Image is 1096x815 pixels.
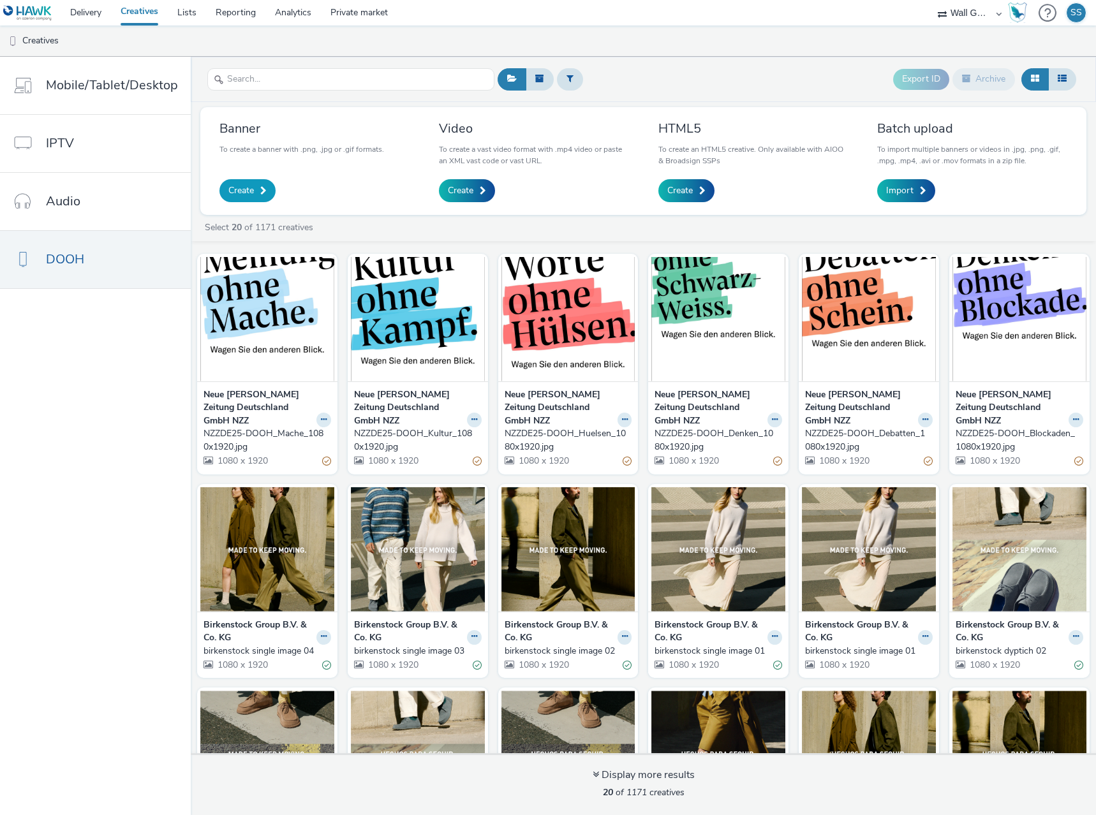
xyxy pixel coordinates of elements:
[658,120,848,137] h3: HTML5
[517,659,569,671] span: 1080 x 1920
[655,645,782,657] a: birkenstock single image 01
[956,619,1065,645] strong: Birkenstock Group B.V. & Co. KG
[46,250,84,268] span: DOOH
[473,455,482,468] div: Partially valid
[354,619,464,645] strong: Birkenstock Group B.V. & Co. KG
[204,221,318,233] a: Select of 1171 creatives
[505,645,632,657] a: birkenstock single image 02
[658,179,715,202] a: Create
[354,645,482,657] a: birkenstock single image 03
[46,192,80,210] span: Audio
[952,68,1015,90] button: Archive
[505,388,614,427] strong: Neue [PERSON_NAME] Zeitung Deutschland GmbH NZZ
[351,691,485,815] img: Birkenstock Madrid Dipty 2 visual
[968,659,1020,671] span: 1080 x 1920
[232,221,242,233] strong: 20
[956,388,1065,427] strong: Neue [PERSON_NAME] Zeitung Deutschland GmbH NZZ
[505,427,627,453] div: NZZDE25-DOOH_Huelsen_1080x1920.jpg
[805,388,915,427] strong: Neue [PERSON_NAME] Zeitung Deutschland GmbH NZZ
[46,76,178,94] span: Mobile/Tablet/Desktop
[651,487,785,612] img: birkenstock single image 01 visual
[505,645,627,657] div: birkenstock single image 02
[818,455,870,467] span: 1080 x 1920
[1074,659,1083,672] div: Valid
[1008,3,1027,23] img: Hawk Academy
[200,691,334,815] img: birkenstock dyptich 01 visual
[505,619,614,645] strong: Birkenstock Group B.V. & Co. KG
[200,257,334,381] img: NZZDE25-DOOH_Mache_1080x1920.jpg visual
[501,257,635,381] img: NZZDE25-DOOH_Huelsen_1080x1920.jpg visual
[517,455,569,467] span: 1080 x 1920
[351,487,485,612] img: birkenstock single image 03 visual
[501,691,635,815] img: Birkenstock Madrid Dipty 1 visual
[216,659,268,671] span: 1080 x 1920
[439,179,495,202] a: Create
[322,455,331,468] div: Partially valid
[439,120,629,137] h3: Video
[505,427,632,453] a: NZZDE25-DOOH_Huelsen_1080x1920.jpg
[805,427,933,453] a: NZZDE25-DOOH_Debatten_1080x1920.jpg
[46,134,74,152] span: IPTV
[655,427,777,453] div: NZZDE25-DOOH_Denken_1080x1920.jpg
[805,645,933,657] a: birkenstock single image 01
[1008,3,1032,23] a: Hawk Academy
[354,427,482,453] a: NZZDE25-DOOH_Kultur_1080x1920.jpg
[501,487,635,612] img: birkenstock single image 02 visual
[877,143,1067,166] p: To import multiple banners or videos in .jpg, .png, .gif, .mpg, .mp4, .avi or .mov formats in a z...
[651,257,785,381] img: NZZDE25-DOOH_Denken_1080x1920.jpg visual
[448,184,473,197] span: Create
[204,427,331,453] a: NZZDE25-DOOH_Mache_1080x1920.jpg
[219,179,276,202] a: Create
[354,645,477,657] div: birkenstock single image 03
[667,455,719,467] span: 1080 x 1920
[204,645,326,657] div: birkenstock single image 04
[200,487,334,612] img: birkenstock single image 04 visual
[204,645,331,657] a: birkenstock single image 04
[354,427,477,453] div: NZZDE25-DOOH_Kultur_1080x1920.jpg
[893,69,949,89] button: Export ID
[877,179,935,202] a: Import
[216,455,268,467] span: 1080 x 1920
[473,659,482,672] div: Valid
[956,427,1078,453] div: NZZDE25-DOOH_Blockaden_1080x1920.jpg
[651,691,785,815] img: Birkenstcok Madrid Öffnungszeiten 4 visual
[802,691,936,815] img: Birkenstock Madrid Öffnungszeiten 3 visual
[924,455,933,468] div: Partially valid
[367,659,418,671] span: 1080 x 1920
[1074,455,1083,468] div: Partially valid
[886,184,914,197] span: Import
[593,768,695,782] div: Display more results
[603,786,685,798] span: of 1171 creatives
[228,184,254,197] span: Create
[805,619,915,645] strong: Birkenstock Group B.V. & Co. KG
[802,487,936,612] img: birkenstock single image 01 visual
[956,427,1083,453] a: NZZDE25-DOOH_Blockaden_1080x1920.jpg
[956,645,1083,657] a: birkenstock dyptich 02
[667,659,719,671] span: 1080 x 1920
[655,619,764,645] strong: Birkenstock Group B.V. & Co. KG
[367,455,418,467] span: 1080 x 1920
[204,427,326,453] div: NZZDE25-DOOH_Mache_1080x1920.jpg
[354,388,464,427] strong: Neue [PERSON_NAME] Zeitung Deutschland GmbH NZZ
[952,487,1086,612] img: birkenstock dyptich 02 visual
[351,257,485,381] img: NZZDE25-DOOH_Kultur_1080x1920.jpg visual
[655,645,777,657] div: birkenstock single image 01
[658,143,848,166] p: To create an HTML5 creative. Only available with AIOO & Broadsign SSPs
[952,257,1086,381] img: NZZDE25-DOOH_Blockaden_1080x1920.jpg visual
[623,659,632,672] div: Valid
[956,645,1078,657] div: birkenstock dyptich 02
[1070,3,1082,22] div: SS
[968,455,1020,467] span: 1080 x 1920
[818,659,870,671] span: 1080 x 1920
[877,120,1067,137] h3: Batch upload
[655,427,782,453] a: NZZDE25-DOOH_Denken_1080x1920.jpg
[204,619,313,645] strong: Birkenstock Group B.V. & Co. KG
[655,388,764,427] strong: Neue [PERSON_NAME] Zeitung Deutschland GmbH NZZ
[667,184,693,197] span: Create
[773,455,782,468] div: Partially valid
[439,143,629,166] p: To create a vast video format with .mp4 video or paste an XML vast code or vast URL.
[773,659,782,672] div: Valid
[805,645,928,657] div: birkenstock single image 01
[623,455,632,468] div: Partially valid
